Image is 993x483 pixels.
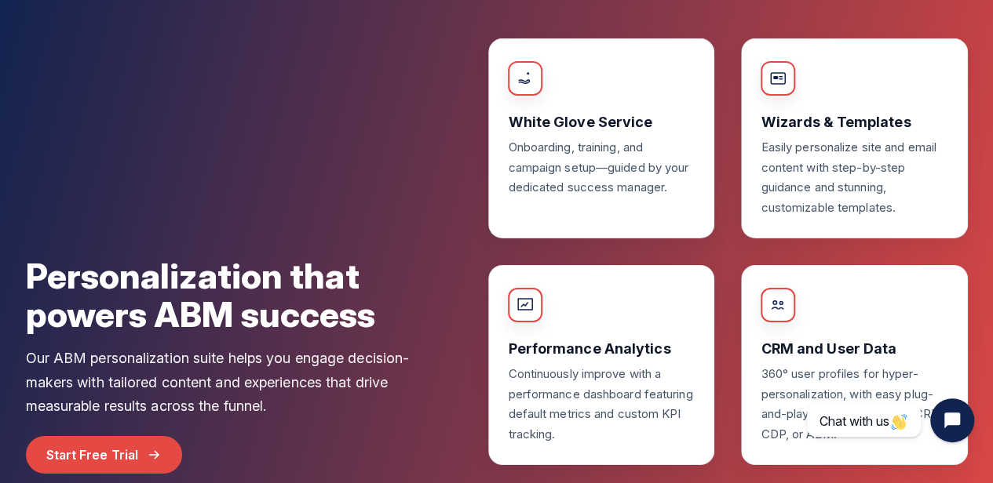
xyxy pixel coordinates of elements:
p: Continuously improve with a performance dashboard featuring default metrics and custom KPI tracking. [508,364,695,444]
a: Start Free Trial [26,436,183,474]
h3: CRM and User Data [761,340,947,358]
h2: Personalization that powers ABM success [26,257,445,335]
p: Easily personalize site and email content with step-by-step guidance and stunning, customizable t... [761,137,947,217]
p: Onboarding, training, and campaign setup—guided by your dedicated success manager. [508,137,695,198]
p: Our ABM personalization suite helps you engage decision-makers with tailored content and experien... [26,347,445,419]
p: 360° user profiles for hyper-personalization, with easy plug-and-play integration to your CRM, CD... [761,364,947,444]
h3: Wizards & Templates [761,113,947,131]
h3: Performance Analytics [508,340,695,358]
h3: White Glove Service [508,113,695,131]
